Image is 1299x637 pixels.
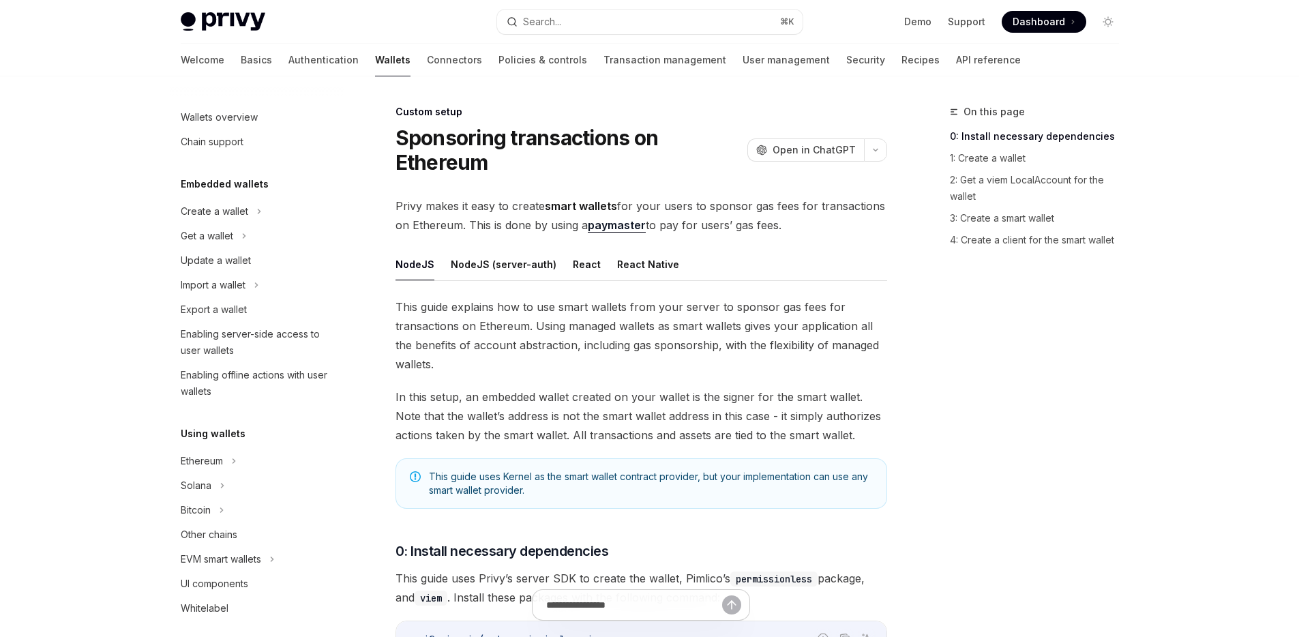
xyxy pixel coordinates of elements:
span: This guide uses Kernel as the smart wallet contract provider, but your implementation can use any... [429,470,873,497]
a: UI components [170,572,344,596]
a: 2: Get a viem LocalAccount for the wallet [950,169,1130,207]
div: Wallets overview [181,109,258,125]
div: Other chains [181,527,237,543]
span: ⌘ K [780,16,794,27]
a: User management [743,44,830,76]
div: Enabling server-side access to user wallets [181,326,336,359]
button: Search...⌘K [497,10,803,34]
span: Dashboard [1013,15,1065,29]
div: Create a wallet [181,203,248,220]
a: 3: Create a smart wallet [950,207,1130,229]
span: In this setup, an embedded wallet created on your wallet is the signer for the smart wallet. Note... [395,387,887,445]
span: Privy makes it easy to create for your users to sponsor gas fees for transactions on Ethereum. Th... [395,196,887,235]
span: 0: Install necessary dependencies [395,542,609,561]
span: Open in ChatGPT [773,143,856,157]
a: Wallets overview [170,105,344,130]
a: Enabling server-side access to user wallets [170,322,344,363]
a: Recipes [901,44,940,76]
h1: Sponsoring transactions on Ethereum [395,125,742,175]
button: React [573,248,601,280]
a: Chain support [170,130,344,154]
a: API reference [956,44,1021,76]
div: Search... [523,14,561,30]
a: Connectors [427,44,482,76]
button: Send message [722,595,741,614]
div: Chain support [181,134,243,150]
a: Transaction management [603,44,726,76]
a: Policies & controls [498,44,587,76]
a: Wallets [375,44,410,76]
a: 4: Create a client for the smart wallet [950,229,1130,251]
button: NodeJS [395,248,434,280]
div: Import a wallet [181,277,245,293]
div: EVM smart wallets [181,551,261,567]
div: Whitelabel [181,600,228,617]
button: Open in ChatGPT [747,138,864,162]
a: 1: Create a wallet [950,147,1130,169]
a: Basics [241,44,272,76]
a: Whitelabel [170,596,344,621]
span: This guide uses Privy’s server SDK to create the wallet, Pimlico’s package, and . Install these p... [395,569,887,607]
svg: Note [410,471,421,482]
h5: Embedded wallets [181,176,269,192]
a: Enabling offline actions with user wallets [170,363,344,404]
button: NodeJS (server-auth) [451,248,556,280]
a: Welcome [181,44,224,76]
a: Update a wallet [170,248,344,273]
a: Authentication [288,44,359,76]
div: UI components [181,576,248,592]
a: Security [846,44,885,76]
a: 0: Install necessary dependencies [950,125,1130,147]
h5: Using wallets [181,426,245,442]
button: Toggle dark mode [1097,11,1119,33]
div: Custom setup [395,105,887,119]
button: React Native [617,248,679,280]
strong: smart wallets [545,199,617,213]
a: Dashboard [1002,11,1086,33]
a: paymaster [588,218,646,233]
div: Export a wallet [181,301,247,318]
span: This guide explains how to use smart wallets from your server to sponsor gas fees for transaction... [395,297,887,374]
div: Get a wallet [181,228,233,244]
code: permissionless [730,572,818,587]
div: Update a wallet [181,252,251,269]
a: Export a wallet [170,297,344,322]
div: Bitcoin [181,502,211,518]
a: Support [948,15,985,29]
div: Enabling offline actions with user wallets [181,367,336,400]
img: light logo [181,12,265,31]
div: Solana [181,477,211,494]
span: On this page [964,104,1025,120]
a: Demo [904,15,931,29]
div: Ethereum [181,453,223,469]
a: Other chains [170,522,344,547]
